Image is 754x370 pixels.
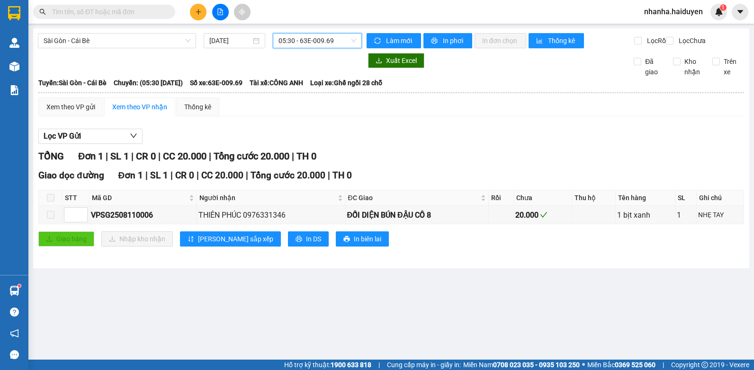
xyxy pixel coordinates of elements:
span: Xuất Excel [386,55,417,66]
span: | [209,150,211,162]
span: | [328,170,330,181]
div: 1 bịt xanh [617,209,674,221]
button: file-add [212,4,229,20]
span: TH 0 [332,170,352,181]
span: [PERSON_NAME] sắp xếp [198,234,273,244]
span: Thống kê [548,35,576,46]
span: Mã GD [92,193,187,203]
span: TỔNG [38,150,64,162]
button: In đơn chọn [475,33,526,48]
span: download [376,57,382,65]
sup: 1 [720,4,727,11]
span: sort-ascending [188,236,194,243]
button: Lọc VP Gửi [38,129,143,144]
span: search [39,9,46,15]
div: NHẸ TAY [698,210,742,220]
img: icon-new-feature [715,8,723,16]
button: downloadNhập kho nhận [101,231,173,247]
span: CR 0 [136,150,156,162]
sup: 1 [18,284,21,287]
span: CC 20.000 [163,150,206,162]
span: 1 [721,4,725,11]
span: Tổng cước 20.000 [251,170,325,181]
img: warehouse-icon [9,286,19,296]
img: warehouse-icon [9,38,19,48]
span: ĐC Giao [348,193,479,203]
span: Đơn 1 [78,150,103,162]
span: Số xe: 63E-009.69 [190,78,242,88]
button: plus [190,4,206,20]
span: message [10,350,19,359]
div: Xem theo VP nhận [112,102,167,112]
span: | [171,170,173,181]
input: 11/08/2025 [209,35,251,46]
strong: 0708 023 035 - 0935 103 250 [493,361,580,369]
span: CR 0 [175,170,194,181]
span: copyright [701,361,708,368]
button: uploadGiao hàng [38,231,94,247]
img: warehouse-icon [9,62,19,71]
span: check [540,211,548,219]
span: Kho nhận [681,56,705,77]
span: up [80,209,85,215]
strong: 1900 633 818 [331,361,371,369]
button: printerIn biên lai [336,231,389,247]
span: printer [343,236,350,243]
strong: 0369 525 060 [615,361,655,369]
span: Lọc Rồi [643,35,669,46]
span: | [106,150,108,162]
span: In biên lai [354,234,381,244]
span: | [158,150,161,162]
span: Trên xe [720,56,745,77]
span: bar-chart [536,37,544,45]
button: syncLàm mới [367,33,421,48]
span: | [197,170,199,181]
div: Thống kê [184,102,211,112]
span: Làm mới [386,35,413,46]
th: Rồi [489,190,514,206]
button: sort-ascending[PERSON_NAME] sắp xếp [180,231,281,247]
span: Cung cấp máy in - giấy in: [387,360,461,370]
span: Đã giao [641,56,666,77]
span: nhanha.haiduyen [637,6,710,18]
span: Đơn 1 [118,170,144,181]
th: Thu hộ [572,190,616,206]
span: | [246,170,248,181]
span: Giao dọc đường [38,170,104,181]
button: aim [234,4,251,20]
span: | [378,360,380,370]
span: ⚪️ [582,363,585,367]
span: notification [10,329,19,338]
span: Lọc Chưa [675,35,707,46]
span: 05:30 - 63E-009.69 [278,34,356,48]
span: | [145,170,148,181]
span: In DS [306,234,321,244]
span: file-add [217,9,224,15]
input: Tìm tên, số ĐT hoặc mã đơn [52,7,164,17]
span: Người nhận [199,193,336,203]
span: CC 20.000 [201,170,243,181]
span: Hỗ trợ kỹ thuật: [284,360,371,370]
span: In phơi [443,35,465,46]
div: ĐỐI DIỆN BÚN ĐẬU CÔ 8 [347,209,487,221]
img: logo-vxr [8,6,20,20]
span: down [80,216,85,221]
span: Loại xe: Ghế ngồi 28 chỗ [310,78,382,88]
span: aim [239,9,245,15]
th: SL [675,190,696,206]
span: | [292,150,294,162]
button: printerIn DS [288,231,329,247]
span: Tài xế: CÔNG ANH [250,78,303,88]
span: SL 1 [150,170,168,181]
span: sync [374,37,382,45]
div: VPSG2508110006 [91,209,195,221]
td: VPSG2508110006 [90,206,197,224]
span: | [663,360,664,370]
span: Decrease Value [77,215,87,222]
span: caret-down [736,8,745,16]
div: 1 [677,209,694,221]
span: Miền Bắc [587,360,655,370]
th: STT [63,190,90,206]
th: Chưa [514,190,572,206]
span: Lọc VP Gửi [44,130,81,142]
